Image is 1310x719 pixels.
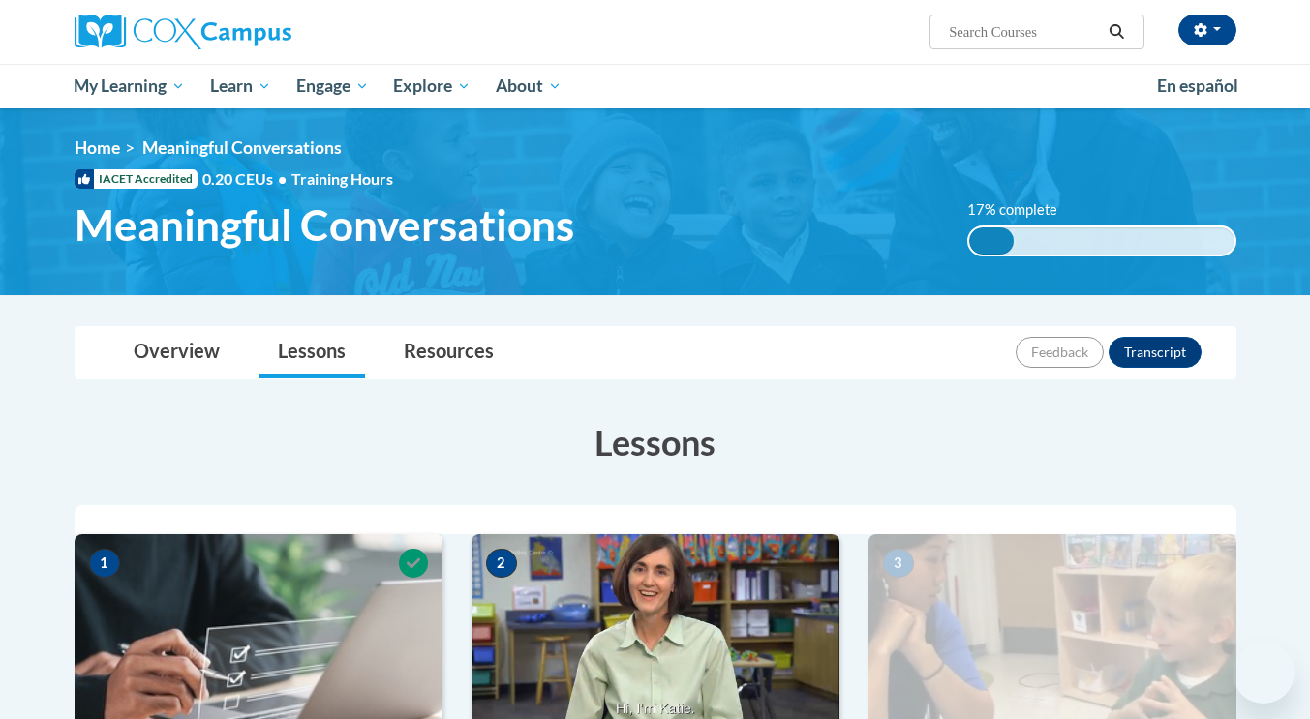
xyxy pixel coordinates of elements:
span: About [496,75,562,98]
h3: Lessons [75,418,1236,466]
a: Cox Campus [75,15,442,49]
a: Overview [114,327,239,378]
a: Resources [384,327,513,378]
span: 3 [883,549,914,578]
img: Cox Campus [75,15,291,49]
a: About [483,64,574,108]
span: Training Hours [291,169,393,188]
button: Search [1102,20,1131,44]
div: 17% complete [969,227,1014,255]
a: Home [75,137,120,158]
span: My Learning [74,75,185,98]
span: 2 [486,549,517,578]
span: Meaningful Conversations [75,199,574,251]
span: Explore [393,75,471,98]
span: Engage [296,75,369,98]
a: Explore [381,64,483,108]
span: • [278,169,287,188]
a: En español [1144,66,1251,106]
span: IACET Accredited [75,169,198,189]
span: Meaningful Conversations [142,137,342,158]
iframe: Button to launch messaging window [1233,642,1295,704]
button: Transcript [1109,337,1202,368]
a: Learn [198,64,284,108]
button: Feedback [1016,337,1104,368]
a: Lessons [259,327,365,378]
span: En español [1157,75,1238,96]
input: Search Courses [947,20,1102,44]
span: Learn [210,75,271,98]
button: Account Settings [1178,15,1236,45]
a: Engage [284,64,381,108]
a: My Learning [62,64,198,108]
span: 1 [89,549,120,578]
label: 17% complete [967,199,1079,221]
div: Main menu [46,64,1265,108]
span: 0.20 CEUs [202,168,291,190]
